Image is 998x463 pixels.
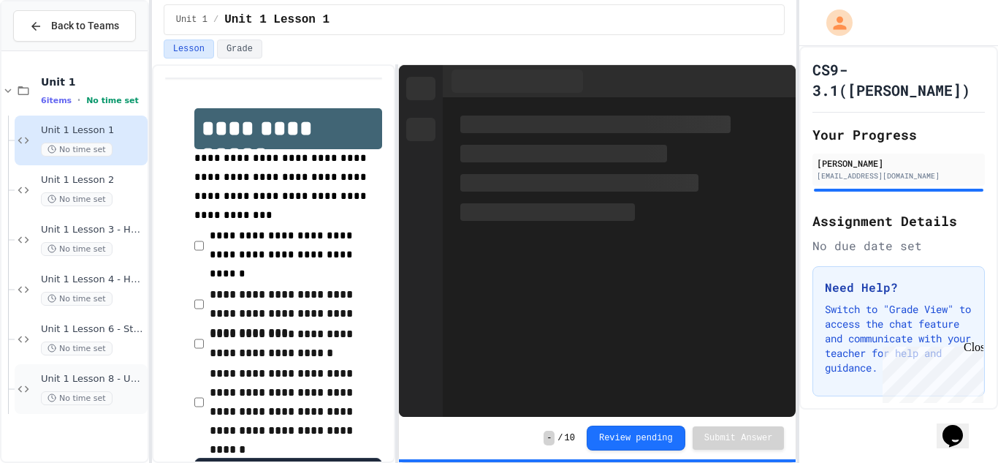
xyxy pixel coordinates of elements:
[217,39,262,59] button: Grade
[41,373,145,385] span: Unit 1 Lesson 8 - UL, OL, LI
[164,39,214,59] button: Lesson
[41,292,113,306] span: No time set
[41,242,113,256] span: No time set
[825,279,972,296] h3: Need Help?
[937,404,983,448] iframe: chat widget
[812,211,985,231] h2: Assignment Details
[811,6,856,39] div: My Account
[224,11,330,29] span: Unit 1 Lesson 1
[817,157,980,170] div: [PERSON_NAME]
[877,341,983,403] iframe: chat widget
[41,192,113,206] span: No time set
[704,432,773,444] span: Submit Answer
[41,75,145,89] span: Unit 1
[544,431,555,445] span: -
[41,96,72,105] span: 6 items
[565,432,575,444] span: 10
[41,143,113,157] span: No time set
[825,302,972,375] p: Switch to "Grade View" to access the chat feature and communicate with your teacher for help and ...
[817,170,980,181] div: [EMAIL_ADDRESS][DOMAIN_NAME]
[693,426,785,450] button: Submit Answer
[557,432,563,444] span: /
[812,124,985,145] h2: Your Progress
[86,96,139,105] span: No time set
[41,224,145,236] span: Unit 1 Lesson 3 - Heading and paragraph tags
[6,6,101,93] div: Chat with us now!Close
[51,18,119,34] span: Back to Teams
[213,14,218,26] span: /
[41,124,145,137] span: Unit 1 Lesson 1
[587,426,685,451] button: Review pending
[176,14,207,26] span: Unit 1
[13,10,136,42] button: Back to Teams
[41,174,145,187] span: Unit 1 Lesson 2
[812,59,985,100] h1: CS9-3.1([PERSON_NAME])
[77,94,80,106] span: •
[41,323,145,336] span: Unit 1 Lesson 6 - Stations 1
[41,391,113,405] span: No time set
[812,237,985,255] div: No due date set
[41,274,145,286] span: Unit 1 Lesson 4 - Headlines Lab
[41,342,113,355] span: No time set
